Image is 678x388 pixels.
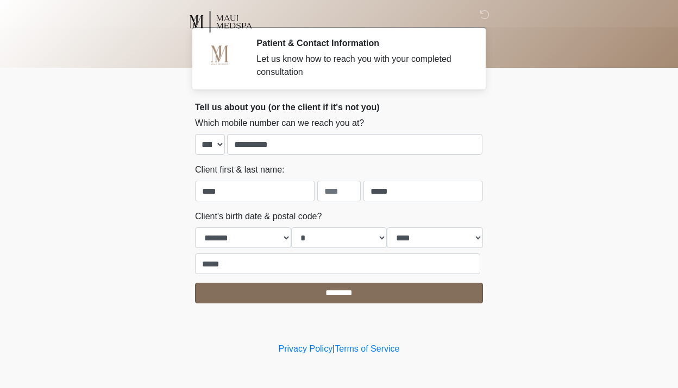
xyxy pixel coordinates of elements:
[279,344,333,353] a: Privacy Policy
[256,53,467,79] div: Let us know how to reach you with your completed consultation
[332,344,335,353] a: |
[195,163,285,176] label: Client first & last name:
[195,102,483,112] h2: Tell us about you (or the client if it's not you)
[195,210,322,223] label: Client's birth date & postal code?
[203,38,236,71] img: Agent Avatar
[195,117,364,130] label: Which mobile number can we reach you at?
[335,344,399,353] a: Terms of Service
[184,8,256,35] img: Maui MedSpa Logo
